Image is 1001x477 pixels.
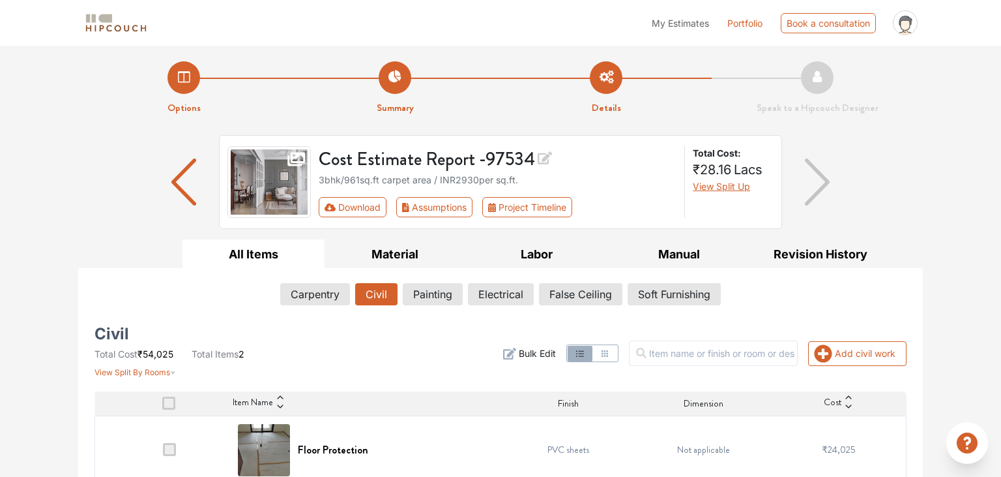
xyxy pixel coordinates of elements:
strong: Total Cost: [693,146,771,160]
img: Floor Protection [238,424,290,476]
div: 3bhk / 961 sq.ft carpet area / INR 2930 per sq.ft. [319,173,677,187]
button: Assumptions [396,197,472,217]
img: gallery [227,146,311,218]
span: My Estimates [652,18,709,29]
h3: Cost Estimate Report - 97534 [319,146,677,170]
span: Dimension [684,397,723,410]
span: View Split By Rooms [94,367,170,377]
strong: Speak to a Hipcouch Designer [757,100,878,115]
button: Download [319,197,387,217]
span: logo-horizontal.svg [83,8,149,38]
button: View Split By Rooms [94,361,176,378]
span: Cost [824,395,841,411]
span: Item Name [233,395,273,411]
button: Carpentry [280,283,350,305]
img: arrow right [805,159,830,206]
span: ₹28.16 [693,162,731,177]
span: Bulk Edit [519,346,556,360]
span: Total Cost [94,348,138,360]
a: Portfolio [727,16,762,30]
span: Total Items [192,348,239,360]
button: Bulk Edit [503,346,556,360]
img: logo-horizontal.svg [83,12,149,35]
strong: Summary [377,100,414,115]
button: Painting [403,283,463,305]
span: ₹54,025 [138,348,173,360]
button: Material [325,239,467,269]
button: Electrical [468,283,534,305]
button: View Split Up [693,179,750,193]
button: Revision History [749,239,892,269]
button: Soft Furnishing [628,283,721,305]
input: Item name or finish or room or description [629,341,798,366]
span: Finish [558,397,579,410]
li: 2 [192,347,244,361]
button: All Items [182,239,325,269]
strong: Options [167,100,201,115]
button: Project Timeline [482,197,572,217]
h6: Floor Protection [298,444,368,456]
div: Toolbar with button groups [319,197,677,217]
strong: Details [592,100,621,115]
span: ₹24,025 [822,443,856,456]
img: arrow left [171,159,197,206]
button: Add civil work [808,341,907,366]
span: View Split Up [693,181,750,192]
h5: Civil [94,329,129,339]
span: Lacs [734,162,762,177]
button: Civil [355,283,398,305]
button: False Ceiling [539,283,622,305]
button: Labor [466,239,608,269]
div: Book a consultation [781,13,876,33]
div: First group [319,197,583,217]
button: Manual [608,239,750,269]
